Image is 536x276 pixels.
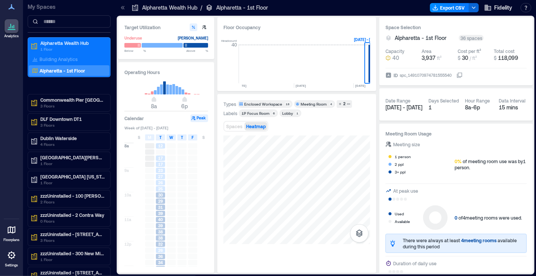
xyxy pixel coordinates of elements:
[470,55,477,61] span: / ft²
[494,55,496,61] span: $
[40,180,105,186] p: 1 Floor
[385,23,527,31] h3: Space Selection
[40,40,105,46] p: Alpharetta Wealth Hub
[138,134,140,140] span: S
[124,114,144,122] h3: Calendar
[385,48,404,54] div: Capacity
[40,103,105,109] p: 3 Floors
[158,168,163,173] span: 23
[158,235,163,241] span: 38
[158,217,163,222] span: 40
[3,238,20,242] p: Floorplans
[124,143,129,149] span: 8a
[158,143,163,149] span: 12
[499,98,526,104] div: Data Interval
[158,155,163,161] span: 17
[158,223,163,228] span: 39
[1,221,22,245] a: Floorplans
[158,180,163,185] span: 26
[437,55,442,61] span: ft²
[329,102,334,106] div: 4
[158,260,163,265] span: 34
[225,122,244,131] button: Spaces
[458,48,481,54] div: Cost per ft²
[246,124,266,129] span: Heatmap
[457,72,463,78] button: IDspc_1491070974781555540
[242,111,270,116] div: 1P Focus Room
[40,237,105,243] p: 3 Floors
[494,48,514,54] div: Total cost
[295,111,300,116] div: 1
[245,122,267,131] button: Heatmap
[124,125,208,131] span: Week of [DATE] - [DATE]
[395,160,404,168] div: 2 ppl
[182,103,188,109] span: 6p
[2,17,21,41] a: Analytics
[462,55,468,61] span: 30
[285,102,291,106] div: 18
[186,48,208,53] span: Above %
[158,205,163,210] span: 31
[151,103,157,109] span: 8a
[422,55,435,61] span: 3,937
[190,114,208,122] button: Peak
[392,54,399,62] span: 40
[192,134,194,140] span: F
[202,134,205,140] span: S
[399,71,452,79] div: spc_1491070974781555540
[158,162,163,167] span: 17
[465,98,490,104] div: Hour Range
[482,2,514,14] button: Fidelity
[393,140,420,148] div: Meeting size
[342,101,347,107] div: 2
[158,229,163,235] span: 38
[148,134,152,140] span: M
[216,4,268,12] p: Alpharetta - 1st Floor
[282,111,293,116] div: Lobby
[385,104,422,111] span: [DATE] - [DATE]
[124,217,131,222] span: 11a
[403,237,523,250] div: There were always at least available during this period
[142,4,197,12] p: Alpharetta Wealth Hub
[40,231,105,237] p: zzzUninstalled - [STREET_ADDRESS]
[459,35,484,41] div: 36 spaces
[395,218,410,225] div: Available
[40,218,105,224] p: 0 Floors
[124,241,131,247] span: 12p
[40,250,105,256] p: zzzUninstalled - 300 New Millennium
[301,101,327,107] div: Meeting Room
[455,215,457,220] span: 0
[40,212,105,218] p: zzzUninstalled - 2 Contra Way
[40,97,105,103] p: Commonwealth Pier [GEOGRAPHIC_DATA]
[385,98,410,104] div: Date Range
[223,110,237,116] div: Labels
[28,3,111,11] p: My Spaces
[494,4,512,12] span: Fidelity
[158,266,163,271] span: 35
[461,238,496,243] span: 4 meeting rooms
[355,84,366,88] text: [DATE]
[385,54,419,62] button: 40
[395,168,405,176] div: 3+ ppl
[124,192,131,198] span: 10a
[395,153,411,160] div: 1 person
[458,55,460,61] span: $
[40,160,105,167] p: 1 Floor
[40,135,105,141] p: Dublin Waterside
[272,111,276,116] div: 6
[40,68,85,74] p: Alpharetta - 1st Floor
[159,134,162,140] span: T
[40,116,105,122] p: DLF Downtown DT1
[178,34,208,42] div: [PERSON_NAME]
[5,263,18,268] p: Settings
[40,256,105,263] p: 1 Floor
[40,46,105,52] p: 1 Floor
[40,193,105,199] p: zzzUninstalled - 100 [PERSON_NAME]
[422,48,432,54] div: Area
[158,248,163,253] span: 26
[40,141,105,147] p: 4 Floors
[455,159,462,164] span: 0%
[455,215,522,221] div: of 4 meeting rooms were used.
[124,34,142,42] div: Underuse
[2,246,21,270] a: Settings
